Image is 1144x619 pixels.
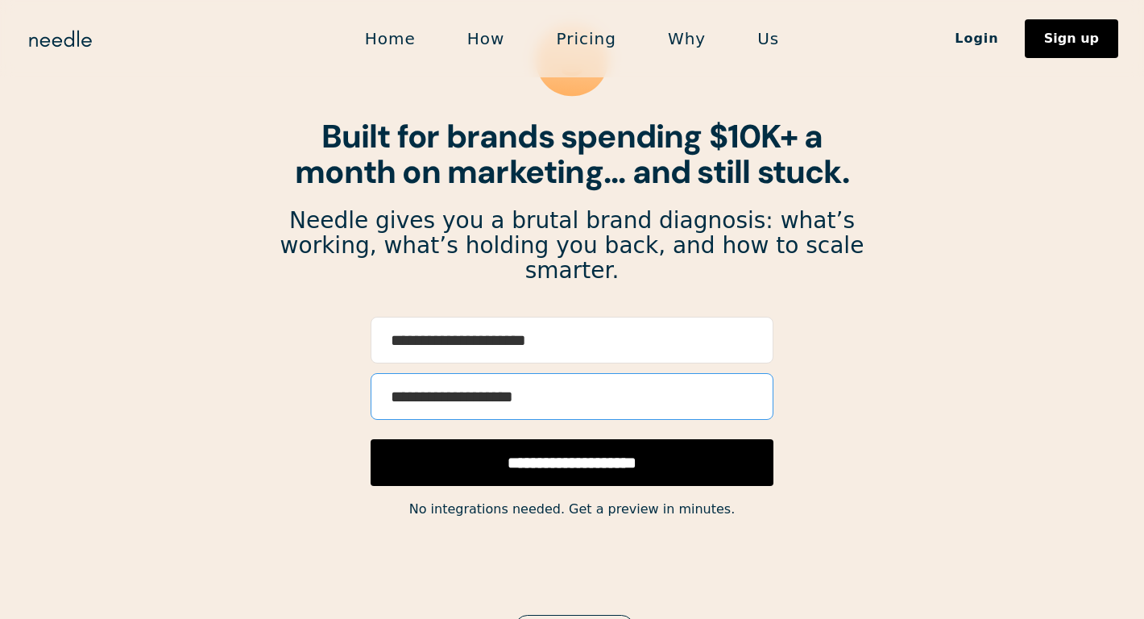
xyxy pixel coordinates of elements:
a: Home [339,22,441,56]
a: Sign up [1025,19,1118,58]
a: Login [929,25,1025,52]
div: Sign up [1044,32,1099,45]
a: Pricing [530,22,641,56]
p: Needle gives you a brutal brand diagnosis: what’s working, what’s holding you back, and how to sc... [279,209,865,283]
div: No integrations needed. Get a preview in minutes. [279,498,865,521]
a: How [441,22,531,56]
strong: Built for brands spending $10K+ a month on marketing... and still stuck. [295,115,849,193]
a: Us [732,22,805,56]
a: Why [642,22,732,56]
form: Email Form [371,317,773,486]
